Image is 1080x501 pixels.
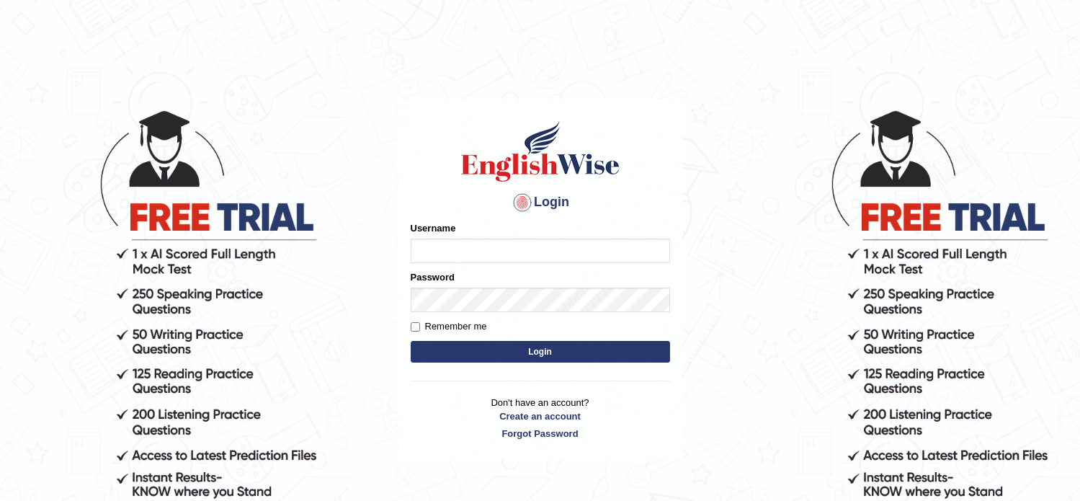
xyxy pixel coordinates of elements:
[411,191,670,214] h4: Login
[411,221,456,235] label: Username
[411,427,670,440] a: Forgot Password
[411,409,670,423] a: Create an account
[411,319,487,334] label: Remember me
[411,322,420,332] input: Remember me
[411,341,670,363] button: Login
[411,396,670,440] p: Don't have an account?
[411,270,455,284] label: Password
[458,119,622,184] img: Logo of English Wise sign in for intelligent practice with AI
